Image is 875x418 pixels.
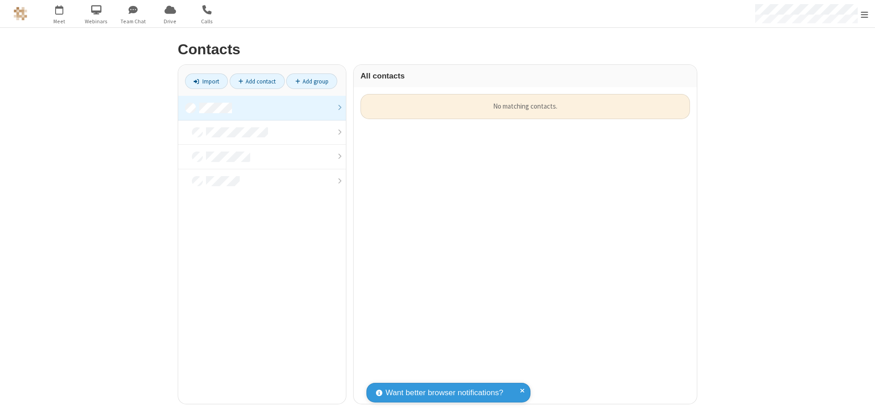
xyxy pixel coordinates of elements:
[286,73,337,89] a: Add group
[230,73,285,89] a: Add contact
[852,394,868,412] iframe: Chat
[14,7,27,21] img: QA Selenium DO NOT DELETE OR CHANGE
[360,94,690,119] div: No matching contacts.
[178,42,697,57] h2: Contacts
[42,17,77,26] span: Meet
[153,17,187,26] span: Drive
[185,73,228,89] a: Import
[190,17,224,26] span: Calls
[386,387,503,399] span: Want better browser notifications?
[79,17,113,26] span: Webinars
[360,72,690,80] h3: All contacts
[354,87,697,404] div: grid
[116,17,150,26] span: Team Chat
